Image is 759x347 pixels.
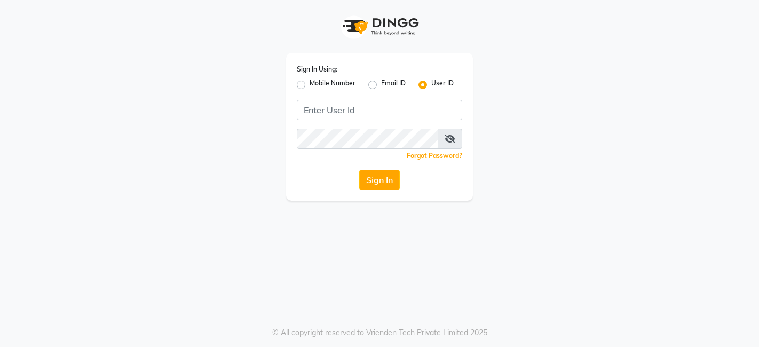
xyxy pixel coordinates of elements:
[297,65,337,74] label: Sign In Using:
[310,78,355,91] label: Mobile Number
[297,100,462,120] input: Username
[381,78,406,91] label: Email ID
[407,152,462,160] a: Forgot Password?
[297,129,438,149] input: Username
[337,11,422,42] img: logo1.svg
[431,78,454,91] label: User ID
[359,170,400,190] button: Sign In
